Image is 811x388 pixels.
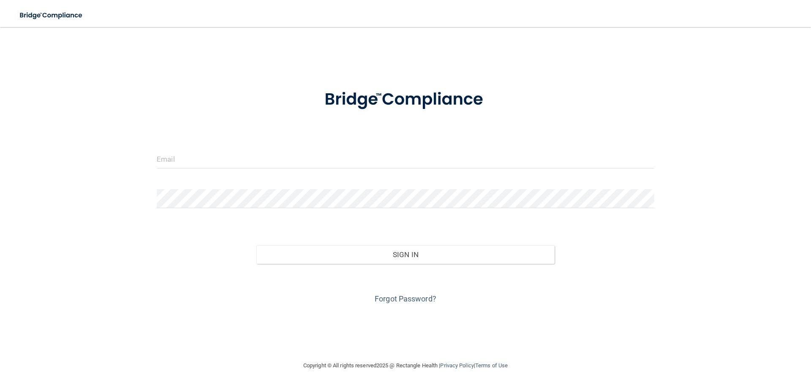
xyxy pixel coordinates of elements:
[440,362,474,369] a: Privacy Policy
[13,7,90,24] img: bridge_compliance_login_screen.278c3ca4.svg
[475,362,508,369] a: Terms of Use
[307,78,504,122] img: bridge_compliance_login_screen.278c3ca4.svg
[256,245,555,264] button: Sign In
[251,352,560,379] div: Copyright © All rights reserved 2025 @ Rectangle Health | |
[375,294,436,303] a: Forgot Password?
[157,149,654,168] input: Email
